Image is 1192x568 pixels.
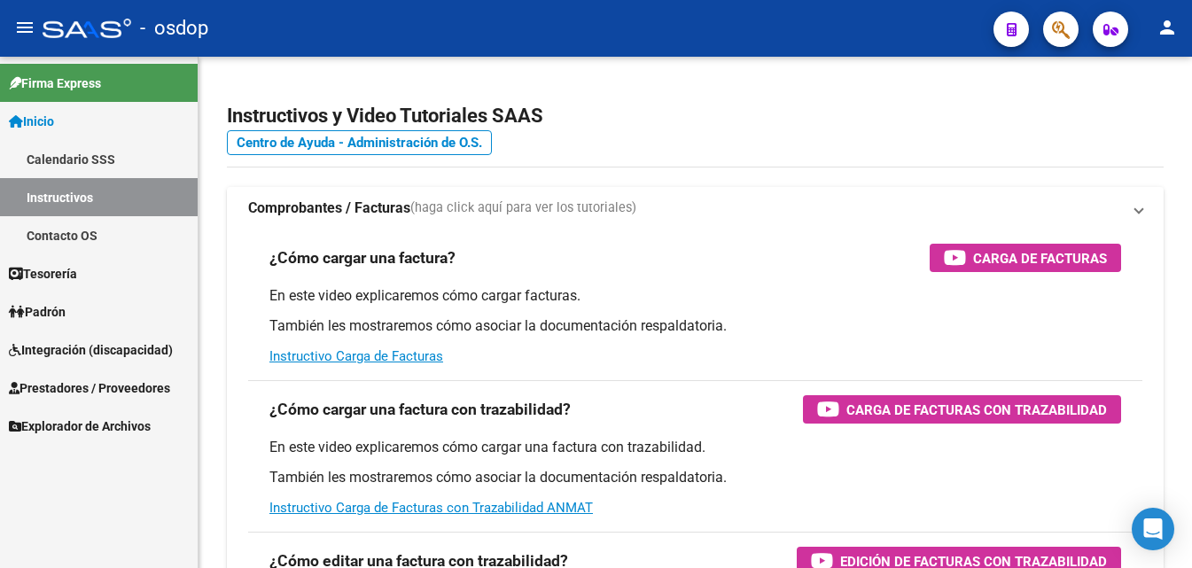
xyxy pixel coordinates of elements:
[9,112,54,131] span: Inicio
[227,187,1164,230] mat-expansion-panel-header: Comprobantes / Facturas(haga click aquí para ver los tutoriales)
[9,416,151,436] span: Explorador de Archivos
[269,245,456,270] h3: ¿Cómo cargar una factura?
[248,198,410,218] strong: Comprobantes / Facturas
[140,9,208,48] span: - osdop
[227,99,1164,133] h2: Instructivos y Video Tutoriales SAAS
[269,348,443,364] a: Instructivo Carga de Facturas
[1132,508,1174,550] div: Open Intercom Messenger
[269,286,1121,306] p: En este video explicaremos cómo cargar facturas.
[9,378,170,398] span: Prestadores / Proveedores
[14,17,35,38] mat-icon: menu
[269,316,1121,336] p: También les mostraremos cómo asociar la documentación respaldatoria.
[269,468,1121,487] p: También les mostraremos cómo asociar la documentación respaldatoria.
[269,500,593,516] a: Instructivo Carga de Facturas con Trazabilidad ANMAT
[269,397,571,422] h3: ¿Cómo cargar una factura con trazabilidad?
[1157,17,1178,38] mat-icon: person
[227,130,492,155] a: Centro de Ayuda - Administración de O.S.
[9,74,101,93] span: Firma Express
[930,244,1121,272] button: Carga de Facturas
[803,395,1121,424] button: Carga de Facturas con Trazabilidad
[973,247,1107,269] span: Carga de Facturas
[9,340,173,360] span: Integración (discapacidad)
[9,302,66,322] span: Padrón
[269,438,1121,457] p: En este video explicaremos cómo cargar una factura con trazabilidad.
[846,399,1107,421] span: Carga de Facturas con Trazabilidad
[410,198,636,218] span: (haga click aquí para ver los tutoriales)
[9,264,77,284] span: Tesorería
